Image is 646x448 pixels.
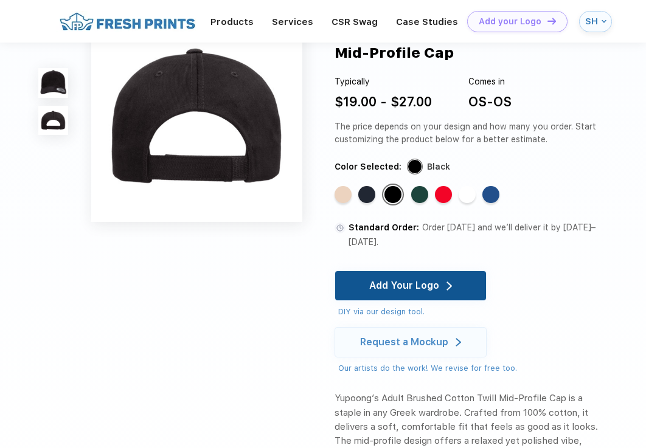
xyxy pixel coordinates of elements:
[369,280,439,292] div: Add Your Logo
[349,222,596,247] span: Order [DATE] and we’ll deliver it by [DATE]–[DATE].
[479,16,541,27] div: Add your Logo
[358,186,375,203] div: Navy
[335,160,401,173] div: Color Selected:
[459,186,476,203] div: White
[349,222,419,232] span: Standard Order:
[468,92,512,112] div: OS-OS
[482,186,499,203] div: Royal
[335,120,599,146] div: The price depends on your design and how many you order. Start customizing the product below for ...
[468,75,512,88] div: Comes in
[335,186,352,203] div: Putty
[384,186,401,203] div: Black
[338,306,487,318] div: DIY via our design tool.
[56,11,199,32] img: fo%20logo%202.webp
[332,16,378,27] a: CSR Swag
[91,12,302,222] img: func=resize&h=640
[335,75,432,88] div: Typically
[272,16,313,27] a: Services
[547,18,556,24] img: DT
[585,16,599,27] div: SH
[338,362,517,374] div: Our artists do the work! We revise for free too.
[360,336,448,348] div: Request a Mockup
[446,281,452,291] img: white arrow
[38,68,68,98] img: func=resize&h=100
[335,222,346,233] img: standard order
[435,186,452,203] div: Red
[38,106,68,136] img: func=resize&h=100
[335,92,432,112] div: $19.00 - $27.00
[602,19,606,24] img: arrow_down_blue.svg
[411,186,428,203] div: Spruce
[456,337,461,346] img: white arrow
[210,16,254,27] a: Products
[427,160,450,173] div: Black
